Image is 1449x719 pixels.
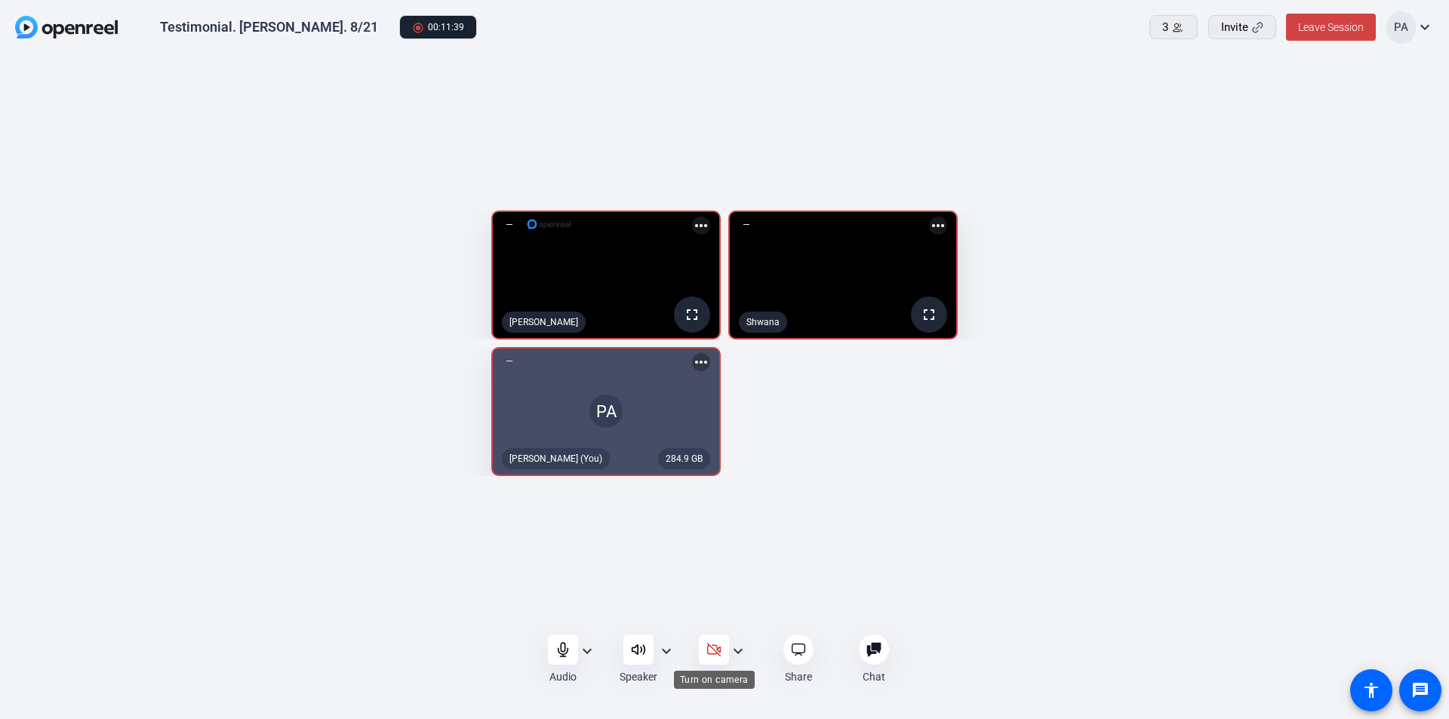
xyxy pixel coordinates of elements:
[739,312,787,333] div: Shwana
[1162,19,1168,36] span: 3
[929,217,947,235] mat-icon: more_horiz
[1416,18,1434,36] mat-icon: expand_more
[502,312,586,333] div: [PERSON_NAME]
[674,671,755,689] div: Turn on camera
[1298,21,1364,33] span: Leave Session
[589,395,623,428] div: PA
[692,217,710,235] mat-icon: more_horiz
[502,448,610,469] div: [PERSON_NAME] (You)
[549,669,577,684] div: Audio
[785,669,812,684] div: Share
[15,16,118,38] img: OpenReel logo
[620,669,657,684] div: Speaker
[1411,681,1429,699] mat-icon: message
[692,353,710,371] mat-icon: more_horiz
[683,306,701,324] mat-icon: fullscreen
[1386,11,1416,44] div: PA
[920,306,938,324] mat-icon: fullscreen
[160,18,378,36] div: Testimonial. [PERSON_NAME]. 8/21
[578,642,596,660] mat-icon: expand_more
[1362,681,1380,699] mat-icon: accessibility
[1208,15,1276,39] button: Invite
[657,642,675,660] mat-icon: expand_more
[1286,14,1376,41] button: Leave Session
[729,642,747,660] mat-icon: expand_more
[526,217,572,232] img: logo
[1149,15,1198,39] button: 3
[863,669,885,684] div: Chat
[1221,19,1248,36] span: Invite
